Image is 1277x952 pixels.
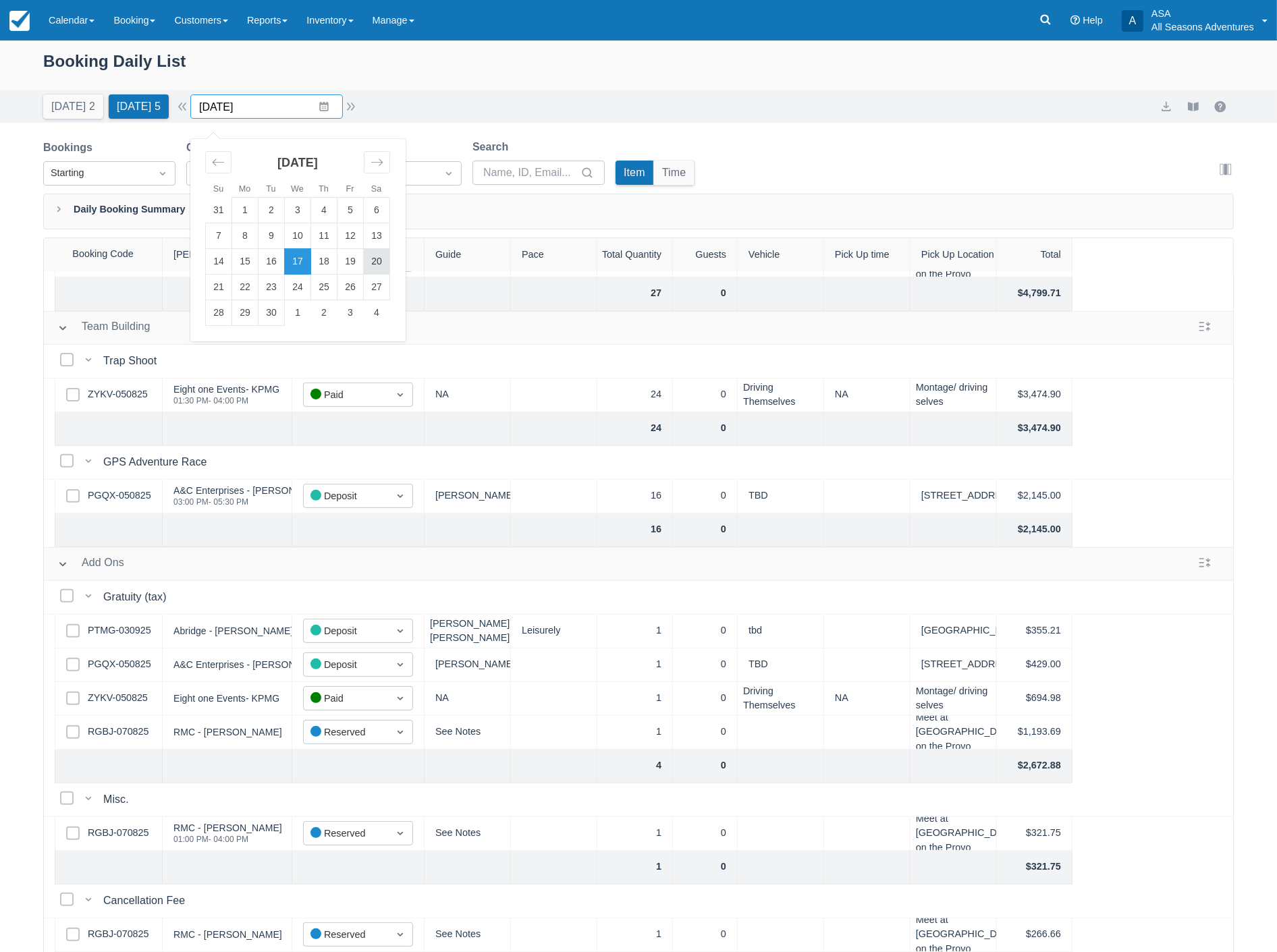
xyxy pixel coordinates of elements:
div: $321.75 [997,851,1072,885]
div: Reserved [310,927,381,943]
div: Total Quantity [597,238,673,272]
span: Dropdown icon [393,658,407,671]
td: Thursday, September 4, 2025 [311,198,337,223]
div: Starting [51,166,144,181]
small: Mo [239,184,251,194]
td: Sunday, September 7, 2025 [206,223,232,249]
div: See Notes [425,716,511,750]
div: Reserved [310,826,381,841]
td: Saturday, September 6, 2025 [364,198,390,223]
div: RMC - [PERSON_NAME] [173,727,282,737]
div: $3,474.90 [997,379,1072,412]
div: 0 [673,277,738,311]
td: Selected. Wednesday, September 17, 2025 [285,249,311,275]
span: Dropdown icon [393,928,407,941]
div: Eight one Events- KPMG [173,694,279,703]
td: Saturday, September 20, 2025 [364,249,390,275]
div: RMC - [PERSON_NAME] [173,823,282,833]
div: 0 [673,615,738,648]
div: Meet at [GEOGRAPHIC_DATA] on the Provo [911,716,997,750]
td: Friday, September 26, 2025 [337,275,364,300]
a: RGBJ-070825 [88,725,148,739]
div: GPS Adventure Race [103,454,213,470]
div: Paid [310,387,381,403]
a: PTMG-030925 [88,623,151,638]
div: Eight one Events- KPMG [173,385,279,394]
div: 1 [597,615,673,648]
div: Move forward to switch to the next month. [364,151,390,173]
a: ZYKV-050825 [88,691,148,706]
div: 24 [597,412,673,446]
div: Abridge - [PERSON_NAME] [173,626,293,636]
div: 1 [597,648,673,682]
div: See Notes [425,918,511,952]
td: Monday, September 1, 2025 [232,198,259,223]
span: Dropdown icon [393,827,407,840]
span: Dropdown icon [393,489,407,503]
td: Wednesday, September 24, 2025 [285,275,311,300]
td: Saturday, September 13, 2025 [364,223,390,249]
i: Help [1070,16,1080,25]
div: 0 [673,750,738,783]
td: Saturday, September 27, 2025 [364,275,390,300]
input: Name, ID, Email... [483,161,578,185]
div: $429.00 [997,648,1072,682]
div: NA [824,379,911,412]
td: Friday, September 12, 2025 [337,223,364,249]
td: Wednesday, October 1, 2025 [285,300,311,326]
div: 16 [597,480,673,513]
button: Item [616,161,653,185]
a: RGBJ-070825 [88,826,148,841]
div: 16 [597,513,673,547]
div: Vehicle [738,238,824,272]
span: Help [1083,15,1103,26]
div: 27 [597,277,673,311]
button: [DATE] 2 [43,94,103,119]
div: See Notes [425,817,511,851]
small: We [291,184,304,194]
div: Deposit [310,623,381,639]
div: Misc. [103,791,134,808]
div: Gratuity (tax) [103,589,172,605]
div: 0 [673,648,738,682]
div: [PERSON_NAME] [163,238,292,272]
td: Monday, September 8, 2025 [232,223,259,249]
span: Dropdown icon [393,692,407,705]
td: Tuesday, September 30, 2025 [259,300,285,326]
a: RGBJ-070825 [88,927,148,942]
td: Tuesday, September 2, 2025 [259,198,285,223]
td: Tuesday, September 9, 2025 [259,223,285,249]
div: 0 [673,513,738,547]
span: Dropdown icon [393,725,407,739]
div: Deposit [310,657,381,673]
div: [PERSON_NAME], Scout [425,648,511,682]
label: Bookings [43,140,98,156]
td: Sunday, September 28, 2025 [206,300,232,326]
td: Sunday, September 21, 2025 [206,275,232,300]
label: Category [186,140,238,156]
div: Guide [425,238,511,272]
div: $266.66 [997,918,1072,952]
button: Time [654,161,695,185]
div: NA [824,682,911,716]
div: 0 [673,480,738,513]
div: 0 [673,682,738,716]
div: Booking Daily List [43,49,1234,88]
div: $1,193.69 [997,716,1072,750]
button: Add Ons [52,552,130,576]
div: $2,672.88 [997,750,1072,783]
div: Trap Shoot [103,353,162,369]
div: Total [997,238,1072,272]
td: Saturday, October 4, 2025 [364,300,390,326]
td: Friday, October 3, 2025 [337,300,364,326]
button: [DATE] 5 [109,94,169,119]
small: Tu [266,184,275,194]
div: Driving Themselves [738,682,824,716]
td: Thursday, September 25, 2025 [311,275,337,300]
td: Tuesday, September 23, 2025 [259,275,285,300]
div: 0 [673,379,738,412]
div: $321.75 [997,817,1072,851]
a: ZYKV-050825 [88,387,148,402]
td: Wednesday, September 3, 2025 [285,198,311,223]
div: A [1122,10,1143,32]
